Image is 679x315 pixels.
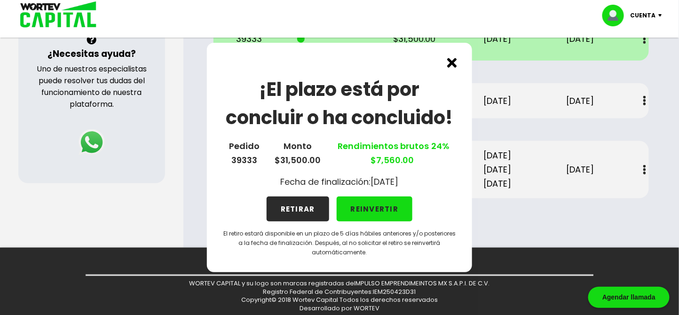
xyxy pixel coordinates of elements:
[337,197,413,221] button: REINVERTIR
[447,58,457,68] img: cross.ed5528e3.svg
[656,14,669,17] img: icon-down
[602,5,631,26] img: profile-image
[429,140,450,152] span: 24%
[281,175,399,189] p: Fecha de finalización: [DATE]
[267,197,329,221] button: RETIRAR
[229,139,260,167] p: Pedido 39333
[275,139,321,167] p: Monto $31,500.00
[631,8,656,23] p: Cuenta
[335,140,450,166] a: Rendimientos brutos $7,560.00
[588,287,670,308] div: Agendar llamada
[222,229,457,257] p: El retiro estará disponible en un plazo de 5 días hábiles anteriores y/o posteriores a la fecha d...
[222,75,457,132] h1: ¡El plazo está por concluir o ha concluido!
